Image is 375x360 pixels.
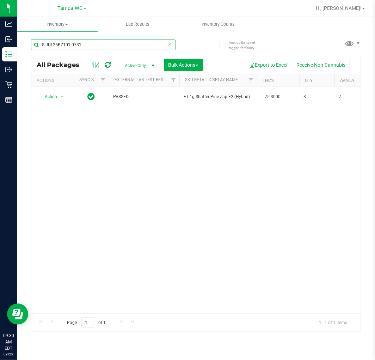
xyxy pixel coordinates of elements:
[116,21,159,28] span: Lab Results
[5,96,12,103] inline-svg: Reports
[17,17,98,32] a: Inventory
[58,92,67,102] span: select
[185,77,238,82] a: Sku Retail Display Name
[81,317,94,328] input: 1
[115,77,170,82] a: External Lab Test Result
[339,94,365,100] span: 7
[7,304,28,325] iframe: Resource center
[5,51,12,58] inline-svg: Inventory
[168,62,198,68] span: Bulk Actions
[38,92,57,102] span: Action
[5,66,12,73] inline-svg: Outbound
[5,20,12,28] inline-svg: Analytics
[31,40,176,50] input: Search Package ID, Item Name, SKU, Lot or Part Number...
[97,74,109,86] a: Filter
[313,317,353,328] span: 1 - 1 of 1 items
[61,317,112,328] span: Page of 1
[229,40,264,50] span: Include items not tagged for facility
[167,40,172,49] span: Clear
[3,352,14,357] p: 09/29
[113,94,175,100] span: PASSED
[164,59,203,71] button: Bulk Actions
[192,21,244,28] span: Inventory Counts
[263,78,274,83] a: THC%
[303,94,330,100] span: 8
[245,74,257,86] a: Filter
[5,36,12,43] inline-svg: Inbound
[88,92,95,102] span: In Sync
[5,81,12,88] inline-svg: Retail
[178,17,259,32] a: Inventory Counts
[292,59,350,71] button: Receive Non-Cannabis
[79,77,106,82] a: Sync Status
[98,17,178,32] a: Lab Results
[3,332,14,352] p: 09:30 AM EDT
[168,74,179,86] a: Filter
[184,94,253,100] span: FT 1g Shatter Pine Zap F2 (Hybrid)
[17,21,98,28] span: Inventory
[340,78,361,83] a: Available
[316,5,362,11] span: Hi, [PERSON_NAME]!
[37,61,86,69] span: All Packages
[261,92,284,102] span: 75.3000
[58,5,83,11] span: Tampa WC
[305,78,313,83] a: Qty
[37,78,71,83] div: Actions
[245,59,292,71] button: Export to Excel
